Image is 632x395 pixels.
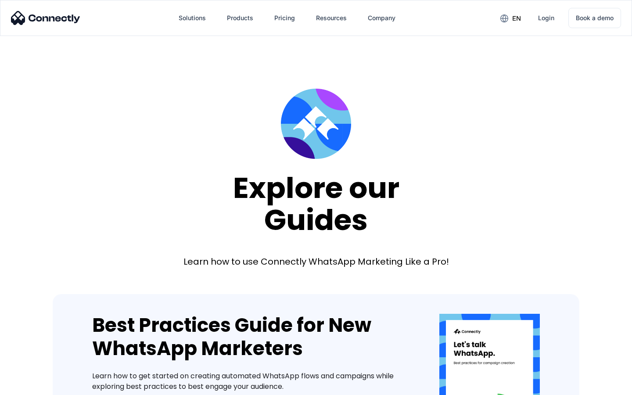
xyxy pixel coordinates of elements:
[316,12,347,24] div: Resources
[11,11,80,25] img: Connectly Logo
[274,12,295,24] div: Pricing
[368,12,395,24] div: Company
[92,371,413,392] div: Learn how to get started on creating automated WhatsApp flows and campaigns while exploring best ...
[267,7,302,29] a: Pricing
[18,380,53,392] ul: Language list
[568,8,621,28] a: Book a demo
[538,12,554,24] div: Login
[531,7,561,29] a: Login
[183,255,449,268] div: Learn how to use Connectly WhatsApp Marketing Like a Pro!
[227,12,253,24] div: Products
[512,12,521,25] div: en
[92,314,413,360] div: Best Practices Guide for New WhatsApp Marketers
[9,380,53,392] aside: Language selected: English
[233,172,399,236] div: Explore our Guides
[179,12,206,24] div: Solutions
